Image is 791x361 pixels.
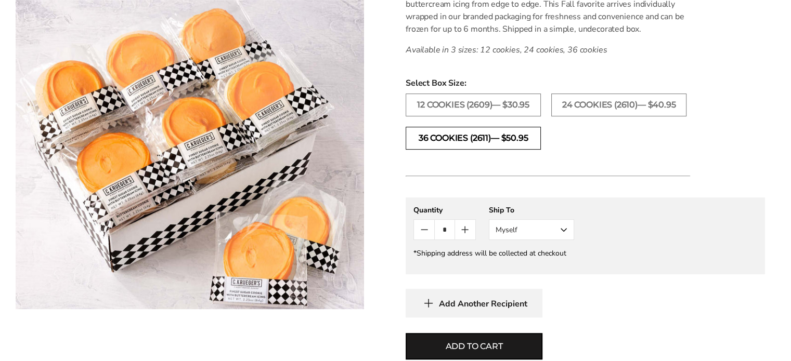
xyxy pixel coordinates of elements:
[434,220,455,239] input: Quantity
[413,205,476,215] div: Quantity
[406,197,765,274] gfm-form: New recipient
[489,205,574,215] div: Ship To
[406,333,542,359] button: Add to cart
[406,93,541,116] label: 12 COOKIES (2609)— $30.95
[446,340,503,353] span: Add to cart
[406,127,541,150] label: 36 COOKIES (2611)— $50.95
[414,220,434,239] button: Count minus
[8,322,108,353] iframe: Sign Up via Text for Offers
[551,93,686,116] label: 24 COOKIES (2610)— $40.95
[406,77,765,89] span: Select Box Size:
[455,220,475,239] button: Count plus
[413,248,757,258] div: *Shipping address will be collected at checkout
[406,289,542,317] button: Add Another Recipient
[406,44,607,56] em: Available in 3 sizes: 12 cookies, 24 cookies, 36 cookies
[489,219,574,240] button: Myself
[439,299,527,309] span: Add Another Recipient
